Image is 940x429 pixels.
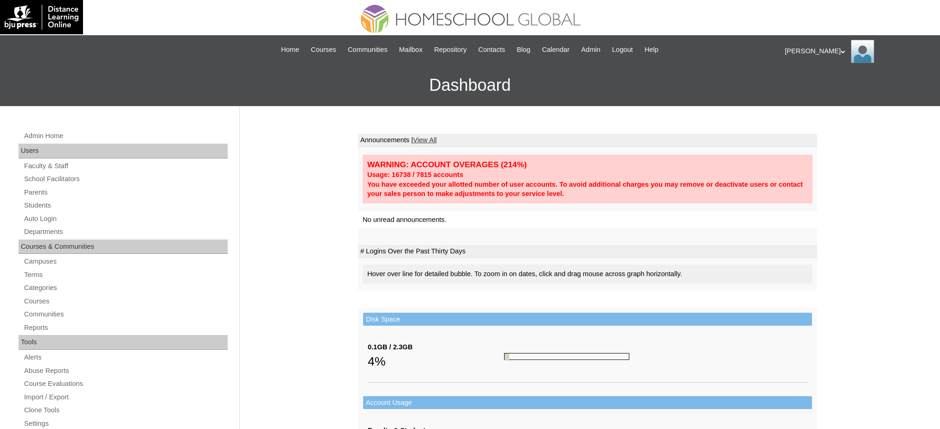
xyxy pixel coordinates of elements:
div: Tools [19,335,228,350]
span: Home [281,44,299,55]
span: Repository [434,44,467,55]
a: Repository [429,44,471,55]
a: Calendar [537,44,574,55]
div: 0.1GB / 2.3GB [368,342,504,352]
a: Courses [23,296,228,307]
a: Mailbox [395,44,428,55]
span: Calendar [542,44,569,55]
span: Blog [517,44,530,55]
a: Auto Login [23,213,228,225]
strong: Usage: 16738 / 7815 accounts [367,171,463,178]
a: Reports [23,322,228,334]
a: Abuse Reports [23,365,228,377]
div: WARNING: ACCOUNT OVERAGES (214%) [367,159,808,170]
a: Courses [306,44,341,55]
a: Import / Export [23,391,228,403]
td: Announcements | [358,134,817,147]
a: Communities [23,309,228,320]
span: Communities [348,44,388,55]
span: Logout [612,44,633,55]
a: Faculty & Staff [23,160,228,172]
div: Courses & Communities [19,240,228,254]
span: Contacts [478,44,505,55]
a: School Facilitators [23,173,228,185]
a: Students [23,200,228,211]
a: Departments [23,226,228,238]
a: Campuses [23,256,228,267]
a: Help [640,44,663,55]
td: Account Usage [363,396,812,410]
div: 4% [368,352,504,371]
a: Alerts [23,352,228,363]
a: Admin Home [23,130,228,142]
h3: Dashboard [5,64,935,106]
a: View All [413,136,437,144]
a: Parents [23,187,228,198]
a: Blog [512,44,535,55]
td: Disk Space [363,313,812,326]
a: Terms [23,269,228,281]
span: Admin [581,44,601,55]
span: Mailbox [399,44,423,55]
img: logo-white.png [5,5,78,30]
a: Communities [343,44,392,55]
a: Categories [23,282,228,294]
a: Contacts [473,44,510,55]
div: You have exceeded your allotted number of user accounts. To avoid additional charges you may remo... [367,180,808,199]
div: Hover over line for detailed bubble. To zoom in on dates, click and drag mouse across graph horiz... [363,265,812,284]
a: Home [276,44,304,55]
img: Ariane Ebuen [851,40,874,63]
div: Users [19,144,228,158]
td: # Logins Over the Past Thirty Days [358,245,817,258]
a: Admin [576,44,605,55]
a: Course Evaluations [23,378,228,390]
td: No unread announcements. [358,211,817,228]
span: Help [645,44,659,55]
a: Clone Tools [23,404,228,416]
span: Courses [311,44,336,55]
div: [PERSON_NAME] [785,40,931,63]
a: Logout [607,44,638,55]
